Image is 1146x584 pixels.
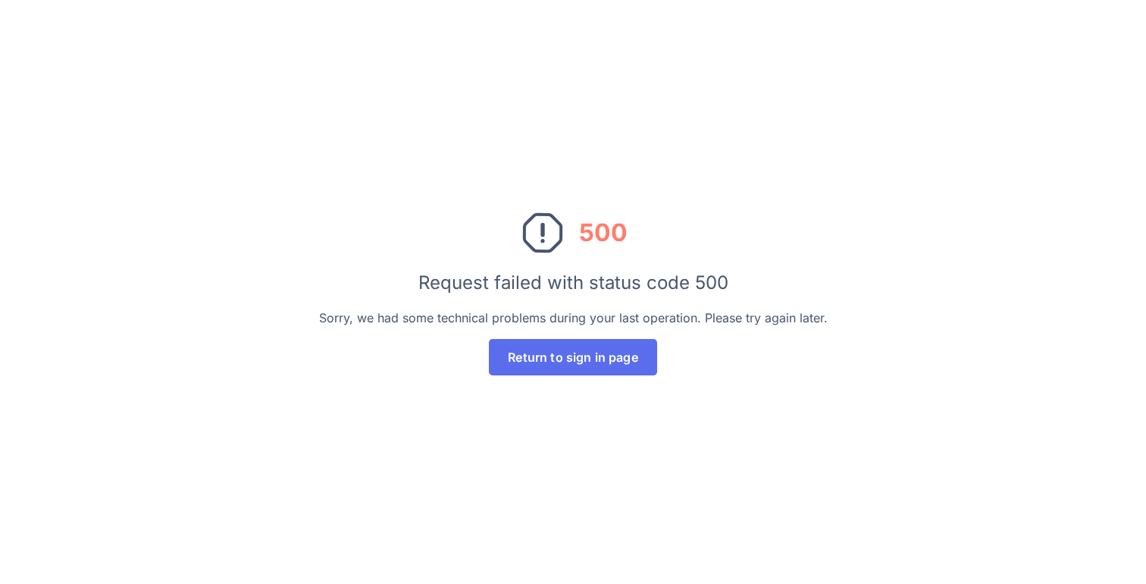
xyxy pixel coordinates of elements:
[518,209,567,257] img: svg%3e
[489,339,657,375] button: Return to sign in page
[508,351,638,363] span: Return to sign in page
[319,309,828,327] div: Sorry, we had some technical problems during your last operation. Please try again later.
[418,269,728,297] div: Request failed with status code 500
[579,215,628,251] div: 500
